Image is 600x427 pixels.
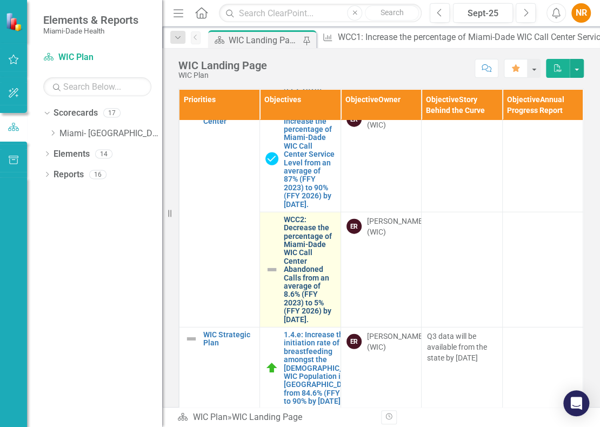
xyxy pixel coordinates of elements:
div: WIC Landing Page [231,412,302,422]
td: Double-Click to Edit [502,328,583,410]
td: Double-Click to Edit [422,328,502,410]
div: Open Intercom Messenger [563,390,589,416]
div: [PERSON_NAME] (WIC) [367,331,425,352]
a: WIC Plan [43,51,151,64]
a: Scorecards [54,107,98,119]
td: Double-Click to Edit Right Click for Context Menu [260,328,341,410]
div: WIC Landing Page [229,34,300,47]
td: Double-Click to Edit [422,212,502,327]
div: 17 [103,109,121,118]
td: Double-Click to Edit Right Click for Context Menu [179,105,260,328]
a: WIC Plan [192,412,227,422]
p: Q3 data will be available from the state by [DATE] [427,331,496,363]
td: Double-Click to Edit [422,105,502,212]
button: NR [571,3,591,23]
a: Miami- [GEOGRAPHIC_DATA] [59,128,162,140]
a: WCC1: Increase the percentage of Miami-Dade WIC Call Center Service Level from an average of 87% ... [284,109,335,209]
div: Sept-25 [457,7,509,20]
div: WIC Plan [178,71,267,79]
a: WCC2: Decrease the percentage of Miami-Dade WIC Call Center Abandoned Calls from an average of 8.... [284,216,335,324]
img: Not Defined [265,263,278,276]
img: On Track [265,362,278,375]
a: WIC Strategic Plan [203,331,254,348]
div: [PERSON_NAME] (WIC) [367,216,425,237]
div: 14 [95,149,112,158]
td: Double-Click to Edit Right Click for Context Menu [260,212,341,327]
td: Double-Click to Edit Right Click for Context Menu [179,328,260,410]
td: Double-Click to Edit [502,105,583,212]
input: Search Below... [43,77,151,96]
img: ClearPoint Strategy [5,11,25,31]
div: ER [346,219,362,234]
img: Not Defined [185,332,198,345]
small: Miami-Dade Health [43,26,138,35]
button: Sept-25 [453,3,513,23]
a: Elements [54,148,90,161]
a: 1.4.e: Increase the initiation rate of breastfeeding amongst the [DEMOGRAPHIC_DATA] WIC Populatio... [284,331,363,406]
td: Double-Click to Edit [502,212,583,327]
div: » [177,411,373,424]
div: WIC Landing Page [178,59,267,71]
div: ER [346,334,362,349]
img: Complete [265,152,278,165]
span: Search [381,8,404,17]
input: Search ClearPoint... [219,4,422,23]
button: Search [365,5,419,21]
a: Reports [54,169,84,181]
div: 16 [89,170,106,179]
td: Double-Click to Edit Right Click for Context Menu [260,105,341,212]
span: Elements & Reports [43,14,138,26]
